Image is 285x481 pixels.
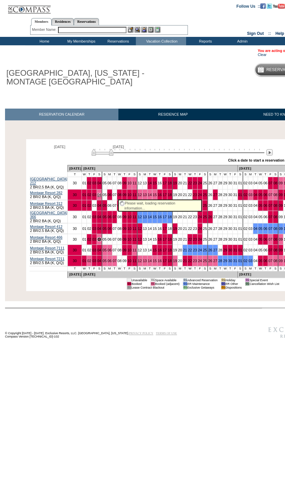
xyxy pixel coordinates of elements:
td: Home [25,37,62,45]
a: 08 [117,193,121,197]
a: 16 [158,248,162,252]
a: 12 [138,237,142,241]
a: 25 [203,237,207,241]
a: 07 [268,215,272,219]
a: 07 [113,248,117,252]
a: 26 [208,215,212,219]
a: 10 [127,215,131,219]
a: Montage Resort 412 [30,225,63,229]
a: 26 [208,181,212,185]
a: 09 [122,181,126,185]
a: 01 [82,215,86,219]
img: spinner.gif [119,201,125,206]
a: 17 [163,227,167,231]
a: 08 [117,227,121,231]
a: 19 [173,193,177,197]
a: 05 [103,193,107,197]
img: Follow us on Twitter [267,3,272,9]
a: 14 [148,237,152,241]
a: 06 [263,237,267,241]
a: 05 [103,203,107,207]
a: Help [275,31,284,36]
a: 03 [92,237,96,241]
img: b_calculator.gif [155,27,160,33]
img: Become our fan on Facebook [260,3,266,9]
a: 10 [127,193,131,197]
a: 14 [148,181,152,185]
a: 20 [178,215,182,219]
a: 30 [73,215,77,219]
a: Montage Resort 466 [30,235,63,239]
a: 20 [178,181,182,185]
a: 30 [73,193,77,197]
a: 09 [279,181,283,185]
a: 04 [97,193,101,197]
a: 27 [213,203,217,207]
a: 27 [213,181,217,185]
a: 29 [223,193,227,197]
a: 19 [173,237,177,241]
a: 05 [103,181,107,185]
a: 10 [127,227,131,231]
a: 08 [117,215,121,219]
a: 04 [253,181,258,185]
a: Become our fan on Facebook [260,4,266,8]
a: 05 [258,181,262,185]
a: 18 [168,227,172,231]
a: 04 [253,203,258,207]
a: 10 [127,248,131,252]
a: 06 [108,237,112,241]
a: 05 [103,248,107,252]
a: 30 [228,215,232,219]
a: 13 [143,215,147,219]
a: 13 [143,181,147,185]
a: 30 [228,227,232,231]
a: 03 [248,203,252,207]
a: 08 [273,215,277,219]
a: 22 [188,193,192,197]
img: Next [266,149,273,156]
a: 31 [233,181,237,185]
a: 06 [108,248,112,252]
a: 09 [279,203,283,207]
a: 27 [213,227,217,231]
a: 11 [132,227,136,231]
a: 23 [193,193,197,197]
a: 06 [108,181,112,185]
a: 30 [73,181,77,185]
a: 12 [138,248,142,252]
a: 29 [223,248,227,252]
a: 06 [263,227,267,231]
a: 13 [143,237,147,241]
a: 26 [208,237,212,241]
a: 04 [97,203,101,207]
a: 25 [203,215,207,219]
a: 02 [243,237,247,241]
a: 09 [279,237,283,241]
img: Impersonate [141,27,147,33]
a: 08 [273,193,277,197]
a: 15 [153,227,157,231]
a: 22 [188,181,192,185]
a: 04 [97,237,101,241]
a: 01 [238,181,242,185]
a: 05 [258,193,262,197]
a: 20 [178,193,182,197]
a: 16 [158,215,162,219]
a: 04 [97,181,101,185]
a: 14 [148,193,152,197]
a: 31 [233,237,237,241]
a: 30 [73,227,77,231]
a: 04 [97,227,101,231]
a: 01 [238,193,242,197]
a: 20 [178,248,182,252]
a: 05 [258,215,262,219]
a: 24 [198,248,202,252]
a: 03 [92,203,96,207]
a: 01 [82,203,86,207]
a: 07 [268,237,272,241]
a: 02 [87,227,91,231]
img: Subscribe to our YouTube Channel [273,4,285,9]
a: 05 [103,237,107,241]
a: 12 [138,181,142,185]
